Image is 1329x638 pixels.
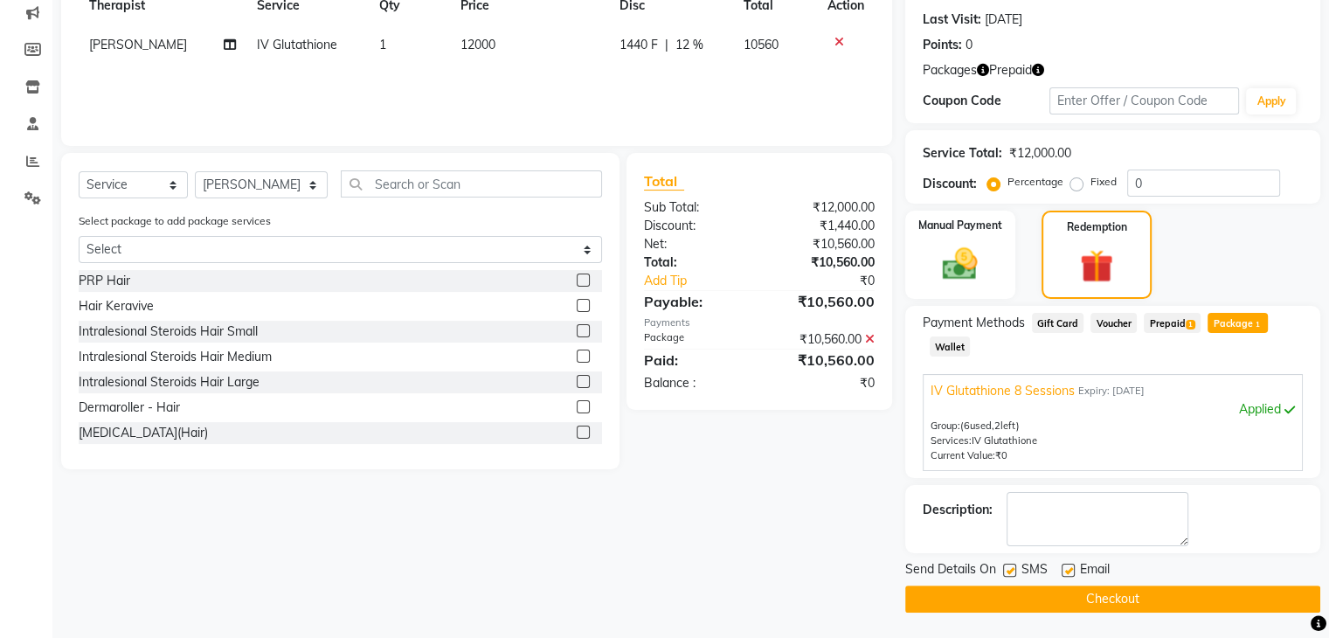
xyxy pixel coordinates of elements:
input: Search or Scan [341,170,602,198]
div: Intralesional Steroids Hair Medium [79,348,272,366]
div: Intralesional Steroids Hair Small [79,322,258,341]
div: ₹0 [759,374,888,392]
img: _gift.svg [1069,246,1124,287]
div: Payable: [631,291,759,312]
div: ₹10,560.00 [759,235,888,253]
span: Current Value: [931,449,995,461]
span: 12000 [460,37,495,52]
div: Coupon Code [923,92,1049,110]
span: | [665,36,668,54]
span: Prepaid [989,61,1032,80]
div: Sub Total: [631,198,759,217]
div: Balance : [631,374,759,392]
span: Group: [931,420,960,432]
div: Package [631,330,759,349]
div: ₹10,560.00 [759,291,888,312]
label: Fixed [1090,174,1117,190]
span: 1 [1186,320,1195,330]
span: 10560 [744,37,779,52]
span: IV Glutathione 8 Sessions [931,382,1075,400]
div: Description: [923,501,993,519]
div: Discount: [631,217,759,235]
span: Email [1080,560,1110,582]
button: Apply [1246,88,1296,114]
div: ₹10,560.00 [759,350,888,371]
div: Intralesional Steroids Hair Large [79,373,260,392]
label: Redemption [1067,219,1127,235]
div: Discount: [923,175,977,193]
span: 12 % [675,36,703,54]
div: ₹12,000.00 [759,198,888,217]
div: Last Visit: [923,10,981,29]
span: 1 [1253,320,1263,330]
span: Wallet [930,336,971,357]
div: Paid: [631,350,759,371]
label: Manual Payment [918,218,1002,233]
label: Percentage [1007,174,1063,190]
div: Points: [923,36,962,54]
div: [MEDICAL_DATA](Hair) [79,424,208,442]
span: Payment Methods [923,314,1025,332]
span: Expiry: [DATE] [1078,384,1145,399]
div: PRP Hair [79,272,130,290]
div: ₹10,560.00 [759,330,888,349]
span: Services: [931,434,972,447]
label: Select package to add package services [79,213,271,229]
span: used, left) [960,420,1020,432]
span: ₹0 [995,449,1007,461]
div: Payments [644,316,875,330]
span: [PERSON_NAME] [89,37,187,52]
div: 0 [966,36,973,54]
span: Prepaid [1144,313,1201,333]
div: ₹10,560.00 [759,253,888,272]
span: IV Glutathione [972,434,1037,447]
span: IV Glutathione [257,37,337,52]
div: Total: [631,253,759,272]
span: 2 [994,420,1000,432]
span: Total [644,172,684,191]
span: Gift Card [1032,313,1084,333]
div: ₹12,000.00 [1009,144,1071,163]
div: Applied [931,400,1295,419]
span: Send Details On [905,560,996,582]
div: Dermaroller - Hair [79,399,180,417]
div: Hair Keravive [79,297,154,316]
div: ₹0 [780,272,887,290]
span: Package [1208,313,1268,333]
button: Checkout [905,586,1320,613]
div: ₹1,440.00 [759,217,888,235]
span: (6 [960,420,970,432]
span: 1440 F [620,36,658,54]
div: [DATE] [985,10,1022,29]
a: Add Tip [631,272,780,290]
img: _cash.svg [931,244,988,284]
input: Enter Offer / Coupon Code [1049,87,1240,114]
span: 1 [379,37,386,52]
div: Net: [631,235,759,253]
span: SMS [1021,560,1048,582]
span: Voucher [1090,313,1137,333]
span: Packages [923,61,977,80]
div: Service Total: [923,144,1002,163]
